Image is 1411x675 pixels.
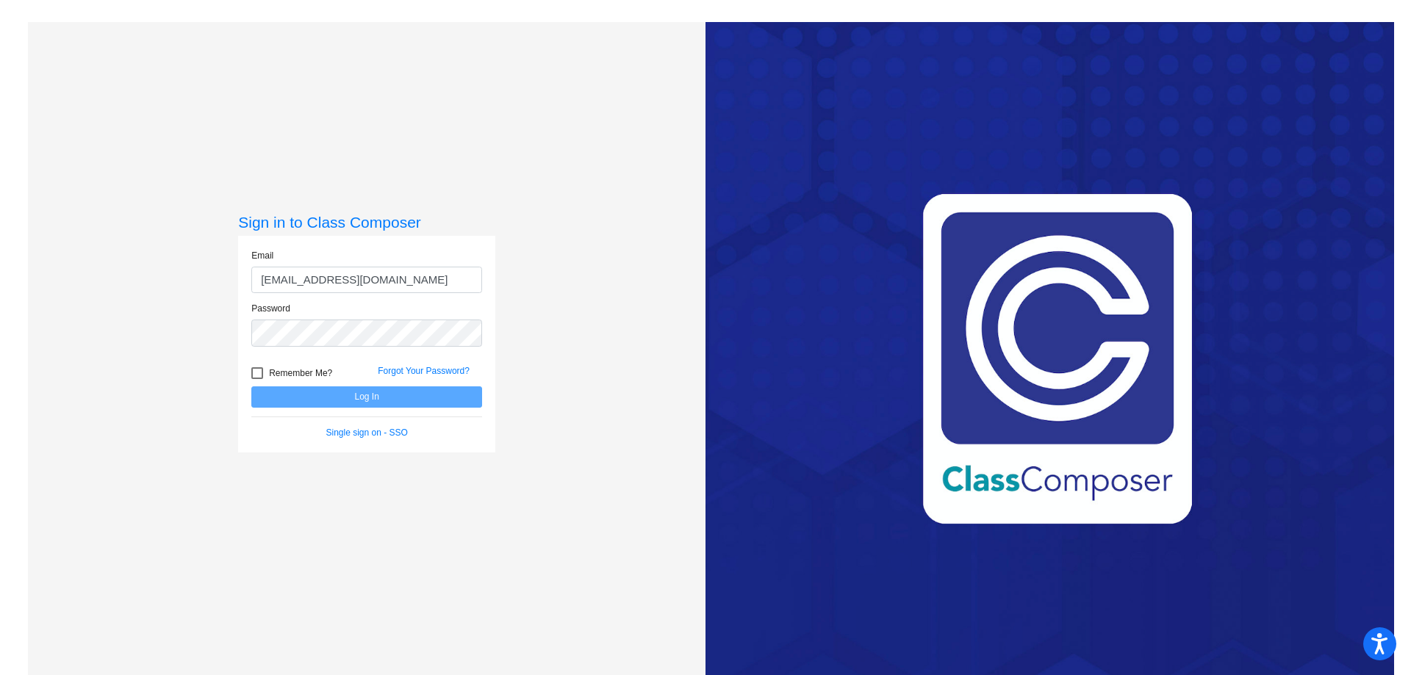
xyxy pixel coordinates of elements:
label: Email [251,249,273,262]
a: Single sign on - SSO [326,427,408,438]
h3: Sign in to Class Composer [238,213,495,231]
a: Forgot Your Password? [378,366,470,376]
label: Password [251,302,290,315]
button: Log In [251,386,482,408]
span: Remember Me? [269,364,332,382]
